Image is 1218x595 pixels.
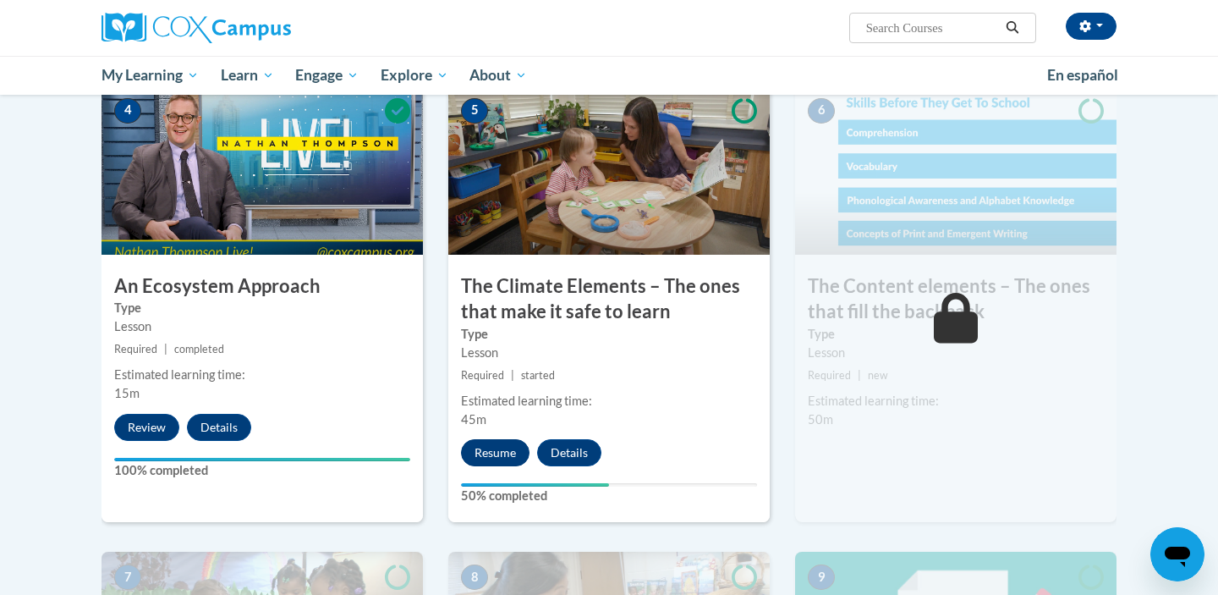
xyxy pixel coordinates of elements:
[187,414,251,441] button: Details
[858,369,861,382] span: |
[795,85,1116,255] img: Course Image
[795,273,1116,326] h3: The Content elements – The ones that fill the backpack
[461,325,757,344] label: Type
[114,414,179,441] button: Review
[469,65,527,85] span: About
[808,325,1104,344] label: Type
[210,56,285,95] a: Learn
[1150,527,1204,581] iframe: Button to launch messaging window
[114,317,410,336] div: Lesson
[221,65,274,85] span: Learn
[808,412,833,427] span: 50m
[808,98,835,124] span: 6
[537,439,601,466] button: Details
[868,369,888,382] span: new
[448,85,770,255] img: Course Image
[381,65,448,85] span: Explore
[101,13,291,43] img: Cox Campus
[76,56,1142,95] div: Main menu
[1000,18,1025,38] button: Search
[808,369,851,382] span: Required
[448,273,770,326] h3: The Climate Elements – The ones that make it safe to learn
[461,483,609,487] div: Your progress
[808,565,835,590] span: 9
[521,369,555,382] span: started
[808,344,1104,362] div: Lesson
[295,65,359,85] span: Engage
[1047,66,1118,84] span: En español
[461,344,757,362] div: Lesson
[864,18,1000,38] input: Search Courses
[461,369,504,382] span: Required
[461,392,757,410] div: Estimated learning time:
[114,386,140,400] span: 15m
[114,366,410,384] div: Estimated learning time:
[370,56,459,95] a: Explore
[461,412,486,427] span: 45m
[461,98,488,124] span: 5
[511,369,514,382] span: |
[461,439,529,466] button: Resume
[461,487,757,505] label: 50% completed
[114,343,157,355] span: Required
[114,98,141,124] span: 4
[114,458,410,461] div: Your progress
[101,85,423,255] img: Course Image
[91,56,210,95] a: My Learning
[1066,13,1116,40] button: Account Settings
[114,461,410,480] label: 100% completed
[114,299,410,317] label: Type
[164,343,167,355] span: |
[101,13,423,43] a: Cox Campus
[1036,58,1129,93] a: En español
[101,65,199,85] span: My Learning
[459,56,539,95] a: About
[284,56,370,95] a: Engage
[114,565,141,590] span: 7
[461,565,488,590] span: 8
[101,273,423,300] h3: An Ecosystem Approach
[174,343,224,355] span: completed
[808,392,1104,410] div: Estimated learning time:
